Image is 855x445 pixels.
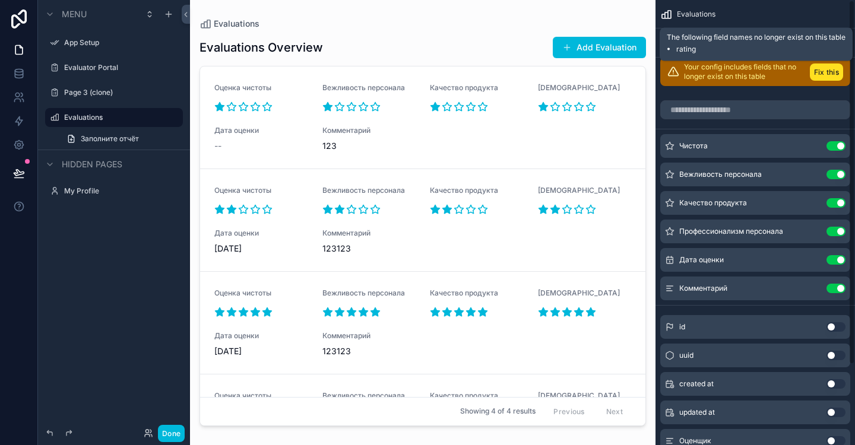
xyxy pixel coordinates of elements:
[684,62,805,81] p: Your config includes fields that no longer exist on this table
[810,63,843,81] button: Fix this
[59,129,183,148] a: Заполните отчёт
[679,408,715,417] span: updated at
[679,255,724,265] span: Дата оценки
[679,379,714,389] span: created at
[81,134,139,144] span: Заполните отчёт
[64,63,176,72] label: Evaluator Portal
[679,141,708,151] span: Чистота
[679,227,783,236] span: Профессионализм персонала
[679,284,727,293] span: Комментарий
[679,198,747,208] span: Качество продукта
[62,8,87,20] span: Menu
[64,113,176,122] label: Evaluations
[64,38,176,47] label: App Setup
[679,170,762,179] span: Вежливость персонала
[677,9,715,19] span: Evaluations
[64,88,176,97] label: Page 3 (clone)
[158,425,185,442] button: Done
[679,351,693,360] span: uuid
[460,407,536,417] span: Showing 4 of 4 results
[679,322,685,332] span: id
[62,158,122,170] span: Hidden pages
[676,44,845,54] li: rating
[64,186,176,196] label: My Profile
[667,33,845,42] span: The following field names no longer exist on this table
